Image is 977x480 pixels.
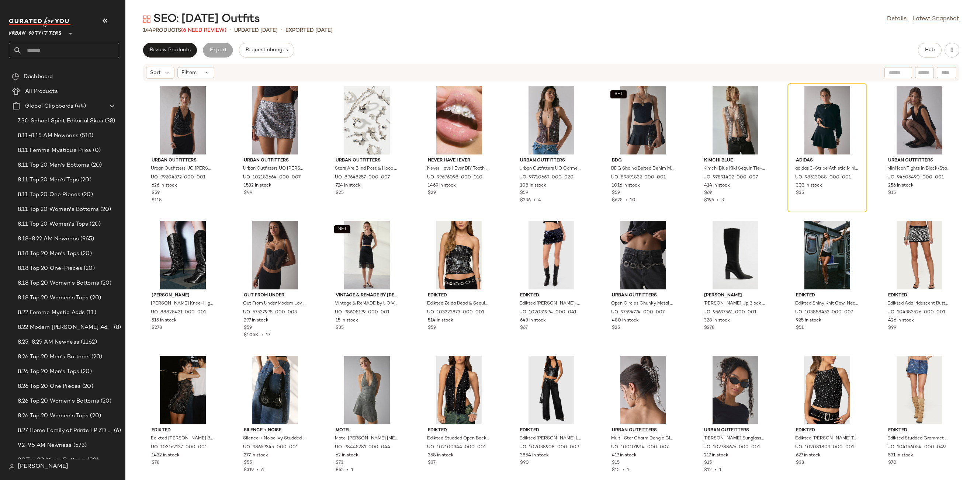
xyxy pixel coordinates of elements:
span: UO-89891832-000-001 [611,174,666,181]
span: 9.2 Top 20 Men's Bottoms [18,456,86,465]
span: 8.26 Top 20 Men's Bottoms [18,353,90,361]
span: 514 in stock [428,317,453,324]
span: $38 [796,460,804,466]
span: $15 [612,468,620,473]
span: (20) [89,294,101,302]
span: 8.11-8.15 AM Newness [18,132,79,140]
span: 217 in stock [704,452,728,459]
span: 108 in stock [520,182,546,189]
img: svg%3e [9,464,15,470]
span: 414 in stock [704,182,730,189]
span: Out From Under Modern Love Corset in Black at Urban Outfitters [243,300,306,307]
span: 8.25-8.29 AM Newness [18,338,79,347]
img: 97891402_007_b [698,86,773,154]
img: 102081809_001_m [790,356,865,424]
img: cfy_white_logo.C9jOOHJF.svg [9,17,72,27]
span: Vintage & ReMADE by UO Vintage By UO Slip Skirt in Black, Women's at Urban Outfitters [335,300,398,307]
span: UO-95697561-000-001 [703,309,756,316]
span: $319 [244,468,254,473]
img: 98659345_001_b [238,356,312,424]
span: $67 [520,325,528,331]
span: 4 [538,198,541,203]
span: Urban Outfitters [152,157,214,164]
span: UO-98513088-000-001 [795,174,851,181]
span: UO-103162137-000-001 [151,444,207,451]
span: $29 [428,190,436,196]
span: [PERSON_NAME] Up Block Knee-High Boot in Black, Women's at Urban Outfitters [703,300,766,307]
span: All Products [25,87,58,96]
span: (20) [99,205,111,214]
span: $15 [888,190,896,196]
span: Open Circles Chunky Metal Chain Belt in Silver, Women's at Urban Outfitters [611,300,674,307]
span: UO-102038908-000-009 [519,444,579,451]
span: SET [614,92,623,97]
span: $15 [704,460,712,466]
span: (20) [90,161,102,170]
span: 8.11 Top 20 Women's Tops [18,220,88,229]
span: Urban Outfitters [888,157,951,164]
span: 15 in stock [336,317,358,324]
span: 8.11 Top 20 Women's Bottoms [18,205,99,214]
span: UO-98605199-000-001 [335,309,389,316]
img: 94605490_001_b [882,86,957,154]
span: 1 [351,468,353,473]
span: Urban Outfitters [612,292,675,299]
span: Edikted Studded Open Back Halter Top in Black, Women's at Urban Outfitters [427,435,490,442]
span: • [714,198,721,203]
span: Edikted [888,292,951,299]
span: $65 [336,468,344,473]
button: SET [334,225,350,233]
span: [PERSON_NAME] [152,292,214,299]
span: Kimchi Blue Kiki Sequin Tie-Front Vest Top Jacket in Silver Sequin, Women's at Urban Outfitters [703,166,766,172]
span: 8.22 Femme Mystic Adds [18,309,85,317]
span: 7.30 School Spirit Editorial Skus [18,117,103,125]
span: $59 [612,190,620,196]
img: 88828421_001_m [146,221,220,289]
span: $78 [152,460,159,466]
img: 103222873_001_m [422,221,496,289]
span: Edikted Ada Iridescent Button Knit Mini Skirt in Black, Women's at Urban Outfitters [887,300,950,307]
img: 99204372_001_b [146,86,220,154]
span: • [712,468,719,473]
span: $35 [796,190,804,196]
span: 9.2-9.5 AM Newness [18,441,72,450]
span: 8.26 Top 20 Women's Tops [18,412,89,420]
span: Hub [925,47,935,53]
img: 99696098_010_b [422,86,496,154]
span: 8.18-8.22 AM Newness [18,235,79,243]
span: 8.26 Top 20 One Pieces [18,382,81,391]
p: updated [DATE] [234,27,278,34]
img: 103162137_001_m [146,356,220,424]
span: Edikted [888,427,951,434]
img: 95697561_001_m [698,221,773,289]
span: $25 [612,325,620,331]
span: $70 [888,460,897,466]
span: Edikted [PERSON_NAME] Low Rise Jeans in Black/Washed, Women's at Urban Outfitters [519,435,582,442]
span: UO-97891402-000-007 [703,174,758,181]
span: (518) [79,132,94,140]
a: Details [887,15,907,24]
span: (44) [73,102,86,111]
img: 103858452_007_m [790,221,865,289]
span: 426 in stock [888,317,914,324]
button: Hub [918,43,942,58]
span: (20) [90,353,103,361]
img: 100101914_007_b [606,356,680,424]
span: 3854 in stock [520,452,549,459]
span: (965) [79,235,94,243]
span: (573) [72,441,87,450]
span: $15 [612,460,620,466]
span: Edikted [520,292,583,299]
span: [PERSON_NAME] [18,462,68,471]
span: 417 in stock [612,452,637,459]
span: $236 [520,198,531,203]
span: SET [338,227,347,232]
span: Edikted [152,427,214,434]
span: UO-100101914-000-007 [611,444,669,451]
span: 6 [261,468,264,473]
span: 531 in stock [888,452,913,459]
span: $90 [520,460,529,466]
span: BDG [612,157,675,164]
span: $196 [704,198,714,203]
span: $99 [888,325,896,331]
